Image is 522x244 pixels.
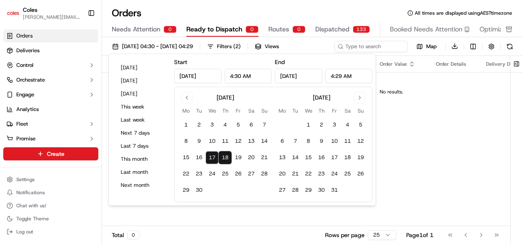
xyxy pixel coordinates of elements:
[16,62,33,69] span: Control
[16,76,45,84] span: Orchestrate
[3,73,98,87] button: Orchestrate
[354,106,367,115] th: Sunday
[179,119,192,132] button: 1
[406,231,434,239] div: Page 1 of 1
[117,140,166,152] button: Last 7 days
[232,106,245,115] th: Friday
[3,213,98,224] button: Toggle Theme
[354,92,365,103] button: Go to next month
[8,78,23,92] img: 1736555255976-a54dd68f-1ca7-489b-9aae-adbdc363a1c4
[3,118,98,131] button: Fleet
[23,6,38,14] button: Coles
[341,106,354,115] th: Saturday
[354,151,367,164] button: 19
[315,106,328,115] th: Thursday
[117,180,166,191] button: Next month
[206,135,219,148] button: 10
[232,119,245,132] button: 5
[292,26,305,33] div: 0
[302,151,315,164] button: 15
[354,168,367,181] button: 26
[139,80,148,90] button: Start new chat
[276,106,289,115] th: Monday
[217,93,234,102] div: [DATE]
[127,231,139,240] div: 0
[117,153,166,165] button: This month
[179,168,192,181] button: 22
[186,24,242,34] span: Ready to Dispatch
[16,120,28,128] span: Fleet
[380,61,423,67] div: Order Value
[328,184,341,197] button: 31
[415,10,512,16] span: All times are displayed using AEST timezone
[179,151,192,164] button: 15
[341,135,354,148] button: 11
[16,215,49,222] span: Toggle Theme
[276,135,289,148] button: 6
[436,61,473,67] div: Order Details
[3,147,98,160] button: Create
[5,115,66,129] a: 📗Knowledge Base
[206,168,219,181] button: 24
[179,135,192,148] button: 8
[3,59,98,72] button: Control
[81,138,99,144] span: Pylon
[203,41,244,52] button: Filters(2)
[315,168,328,181] button: 23
[504,41,515,52] button: Refresh
[302,168,315,181] button: 22
[289,168,302,181] button: 21
[174,69,221,83] input: Date
[16,32,33,40] span: Orders
[275,69,322,83] input: Date
[3,174,98,185] button: Settings
[313,93,330,102] div: [DATE]
[3,3,84,23] button: ColesColes[PERSON_NAME][EMAIL_ADDRESS][PERSON_NAME][PERSON_NAME][DOMAIN_NAME]
[117,88,166,100] button: [DATE]
[354,135,367,148] button: 12
[174,58,187,66] label: Start
[217,43,241,50] div: Filters
[16,228,33,235] span: Log out
[302,135,315,148] button: 8
[112,7,142,20] h1: Orders
[289,135,302,148] button: 7
[251,41,283,52] button: Views
[219,119,232,132] button: 4
[328,168,341,181] button: 24
[341,119,354,132] button: 4
[66,115,134,129] a: 💻API Documentation
[315,119,328,132] button: 2
[219,168,232,181] button: 25
[3,200,98,211] button: Chat with us!
[225,69,272,83] input: Time
[206,119,219,132] button: 3
[192,168,206,181] button: 23
[341,168,354,181] button: 25
[21,52,147,61] input: Got a question? Start typing here...
[3,29,98,42] a: Orders
[3,103,98,116] a: Analytics
[334,41,408,52] input: Type to search
[232,168,245,181] button: 26
[302,119,315,132] button: 1
[426,43,437,50] span: Map
[192,135,206,148] button: 9
[122,43,193,50] span: [DATE] 04:30 - [DATE] 04:29
[164,26,177,33] div: 0
[315,184,328,197] button: 30
[117,114,166,126] button: Last week
[258,135,271,148] button: 14
[16,202,46,209] span: Chat with us!
[341,151,354,164] button: 18
[112,24,160,34] span: Needs Attention
[206,106,219,115] th: Wednesday
[245,135,258,148] button: 13
[411,42,442,51] button: Map
[233,43,241,50] span: ( 2 )
[245,168,258,181] button: 27
[58,138,99,144] a: Powered byPylon
[276,184,289,197] button: 27
[117,75,166,87] button: [DATE]
[108,41,197,52] button: [DATE] 04:30 - [DATE] 04:29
